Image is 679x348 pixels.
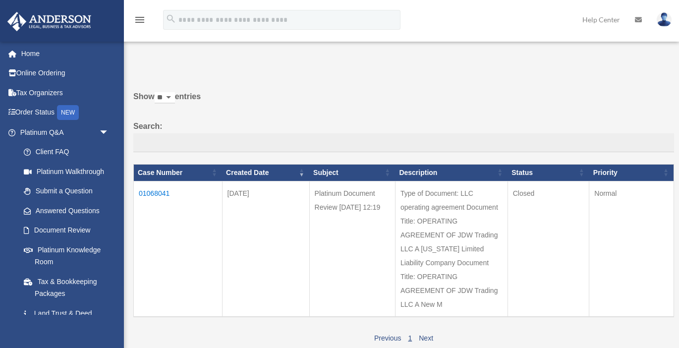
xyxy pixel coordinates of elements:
a: Platinum Knowledge Room [14,240,119,272]
i: search [166,13,176,24]
div: NEW [57,105,79,120]
a: menu [134,17,146,26]
a: Next [419,334,433,342]
a: Document Review [14,221,119,240]
th: Created Date: activate to sort column ascending [222,164,309,181]
a: Tax & Bookkeeping Packages [14,272,119,303]
label: Search: [133,119,674,152]
a: Submit a Question [14,181,119,201]
td: [DATE] [222,181,309,317]
a: Platinum Q&Aarrow_drop_down [7,122,119,142]
a: Land Trust & Deed Forum [14,303,119,335]
a: Tax Organizers [7,83,124,103]
td: Closed [508,181,589,317]
input: Search: [133,133,674,152]
th: Case Number: activate to sort column ascending [134,164,223,181]
a: Home [7,44,124,63]
a: Online Ordering [7,63,124,83]
th: Subject: activate to sort column ascending [309,164,395,181]
a: Order StatusNEW [7,103,124,123]
label: Show entries [133,90,674,114]
td: Platinum Document Review [DATE] 12:19 [309,181,395,317]
img: User Pic [657,12,672,27]
td: Type of Document: LLC operating agreement Document Title: OPERATING AGREEMENT OF JDW Trading LLC ... [395,181,508,317]
span: arrow_drop_down [99,122,119,143]
select: Showentries [155,92,175,104]
a: 1 [408,334,412,342]
a: Answered Questions [14,201,114,221]
td: 01068041 [134,181,223,317]
th: Status: activate to sort column ascending [508,164,589,181]
td: Normal [589,181,674,317]
img: Anderson Advisors Platinum Portal [4,12,94,31]
a: Platinum Walkthrough [14,162,119,181]
th: Priority: activate to sort column ascending [589,164,674,181]
a: Previous [374,334,401,342]
th: Description: activate to sort column ascending [395,164,508,181]
a: Client FAQ [14,142,119,162]
i: menu [134,14,146,26]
